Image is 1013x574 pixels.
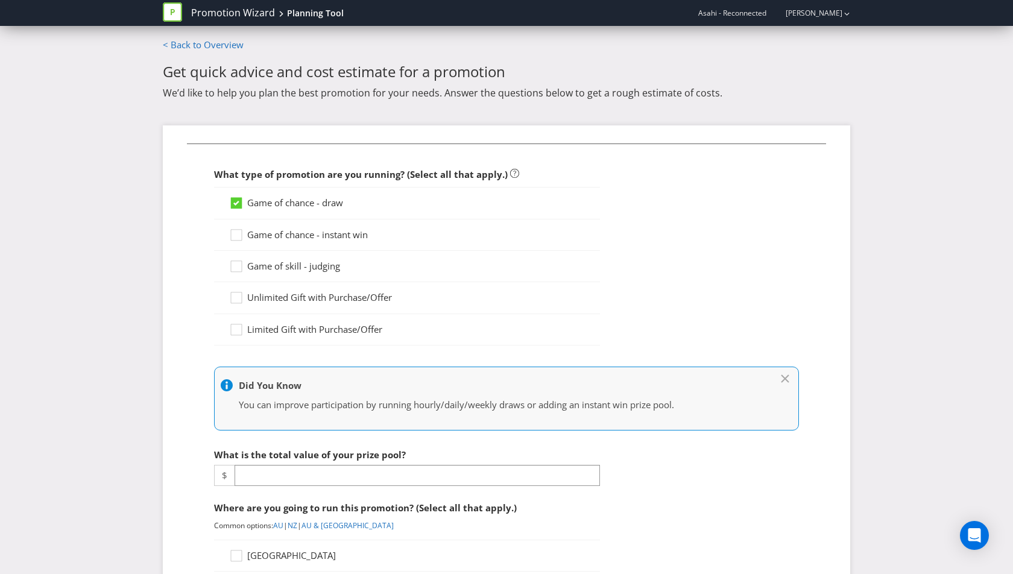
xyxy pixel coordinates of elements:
[283,520,288,531] span: |
[247,229,368,241] span: Game of chance - instant win
[301,520,394,531] a: AU & [GEOGRAPHIC_DATA]
[960,521,989,550] div: Open Intercom Messenger
[288,520,297,531] a: NZ
[214,168,508,180] span: What type of promotion are you running? (Select all that apply.)
[273,520,283,531] a: AU
[163,86,850,99] p: We’d like to help you plan the best promotion for your needs. Answer the questions below to get a...
[163,64,850,80] h2: Get quick advice and cost estimate for a promotion
[214,520,273,531] span: Common options:
[247,323,382,335] span: Limited Gift with Purchase/Offer
[287,7,344,19] div: Planning Tool
[247,197,343,209] span: Game of chance - draw
[774,8,842,18] a: [PERSON_NAME]
[163,39,244,51] a: < Back to Overview
[239,399,762,411] p: You can improve participation by running hourly/daily/weekly draws or adding an instant win prize...
[247,260,340,272] span: Game of skill - judging
[214,496,600,520] div: Where are you going to run this promotion? (Select all that apply.)
[698,8,766,18] span: Asahi - Reconnected
[247,291,392,303] span: Unlimited Gift with Purchase/Offer
[191,6,275,20] a: Promotion Wizard
[297,520,301,531] span: |
[247,549,336,561] span: [GEOGRAPHIC_DATA]
[214,449,406,461] span: What is the total value of your prize pool?
[214,465,235,486] span: $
